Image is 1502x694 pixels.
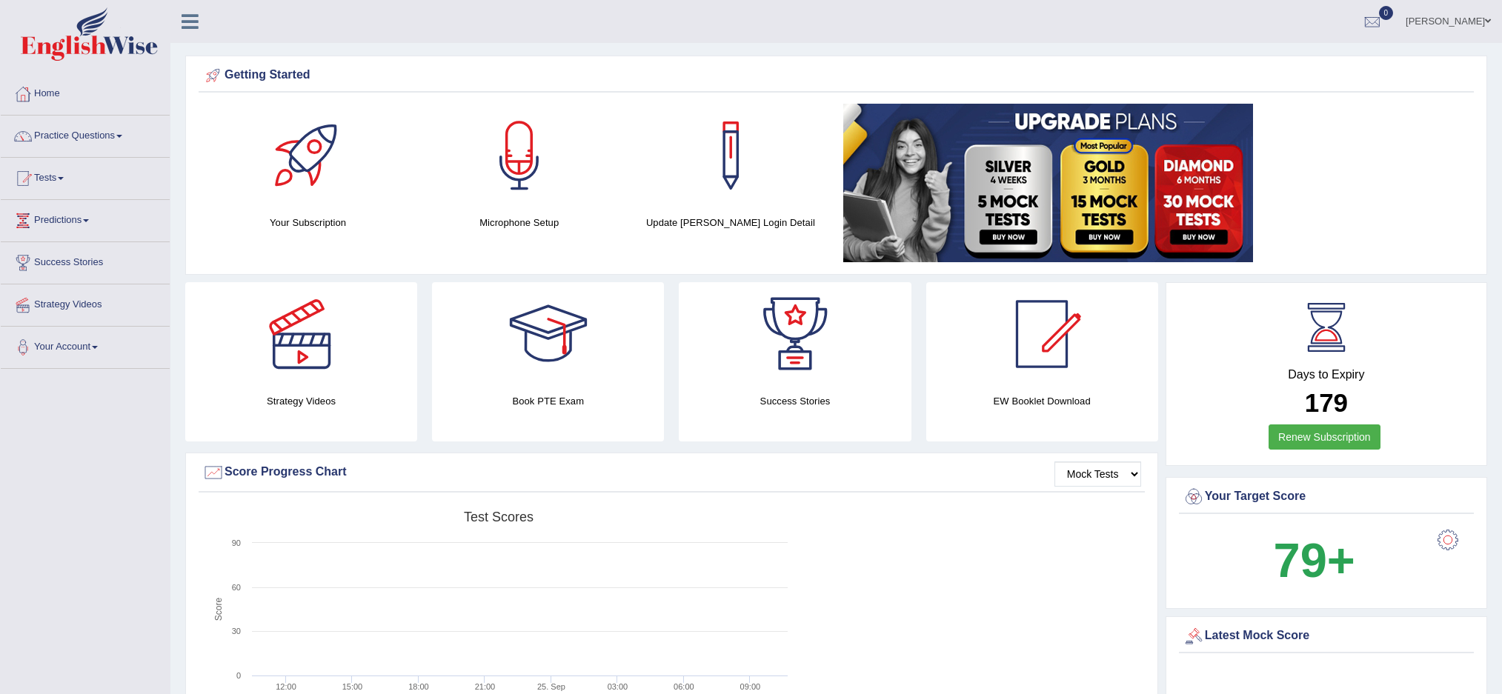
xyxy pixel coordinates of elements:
[1183,368,1470,381] h4: Days to Expiry
[843,104,1253,262] img: small5.jpg
[421,215,617,230] h4: Microphone Setup
[1183,486,1470,508] div: Your Target Score
[202,461,1141,484] div: Score Progress Chart
[475,682,496,691] text: 21:00
[232,538,241,547] text: 90
[1269,424,1380,450] a: Renew Subscription
[202,64,1470,87] div: Getting Started
[432,393,664,409] h4: Book PTE Exam
[464,510,534,524] tspan: Test scores
[1,73,170,110] a: Home
[210,215,406,230] h4: Your Subscription
[1,327,170,364] a: Your Account
[674,682,694,691] text: 06:00
[1379,6,1394,20] span: 0
[537,682,565,691] tspan: 25. Sep
[185,393,417,409] h4: Strategy Videos
[926,393,1158,409] h4: EW Booklet Download
[679,393,911,409] h4: Success Stories
[1183,625,1470,647] div: Latest Mock Score
[408,682,429,691] text: 18:00
[276,682,296,691] text: 12:00
[213,598,224,621] tspan: Score
[632,215,828,230] h4: Update [PERSON_NAME] Login Detail
[342,682,363,691] text: 15:00
[740,682,761,691] text: 09:00
[1,116,170,153] a: Practice Questions
[1,158,170,195] a: Tests
[1,284,170,321] a: Strategy Videos
[1,200,170,237] a: Predictions
[1274,533,1355,587] b: 79+
[608,682,628,691] text: 03:00
[236,671,241,680] text: 0
[1,242,170,279] a: Success Stories
[1305,388,1348,417] b: 179
[232,583,241,592] text: 60
[232,627,241,635] text: 30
